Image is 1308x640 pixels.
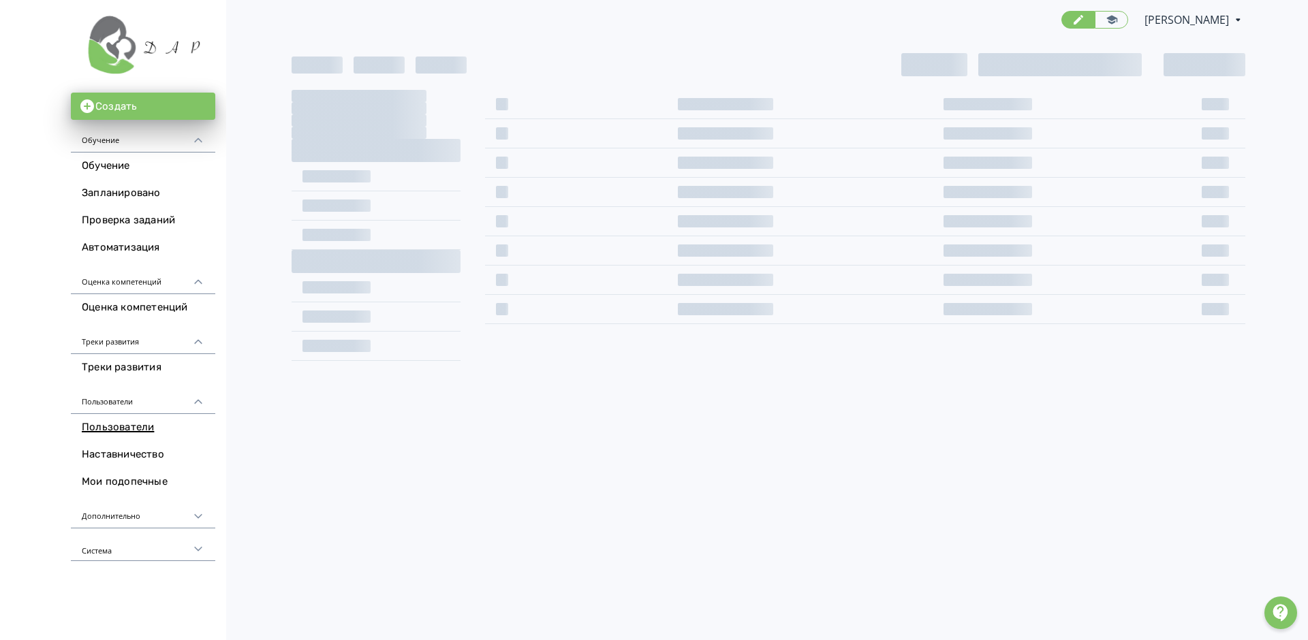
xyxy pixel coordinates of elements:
[1144,12,1231,28] span: Михаил Четырин
[71,414,215,441] a: Пользователи
[71,234,215,261] a: Автоматизация
[71,93,215,120] button: Создать
[71,468,215,496] a: Мои подопечные
[71,294,215,321] a: Оценка компетенций
[71,120,215,153] div: Обучение
[71,261,215,294] div: Оценка компетенций
[71,321,215,354] div: Треки развития
[82,8,204,76] img: https://files.teachbase.ru/system/account/57858/logo/medium-8a6f5d9ad23492a900fc93ffdfb4204e.png
[1095,11,1128,29] a: Переключиться в режим ученика
[71,528,215,561] div: Система
[71,354,215,381] a: Треки развития
[71,207,215,234] a: Проверка заданий
[71,441,215,468] a: Наставничество
[71,496,215,528] div: Дополнительно
[71,381,215,414] div: Пользователи
[71,180,215,207] a: Запланировано
[71,153,215,180] a: Обучение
